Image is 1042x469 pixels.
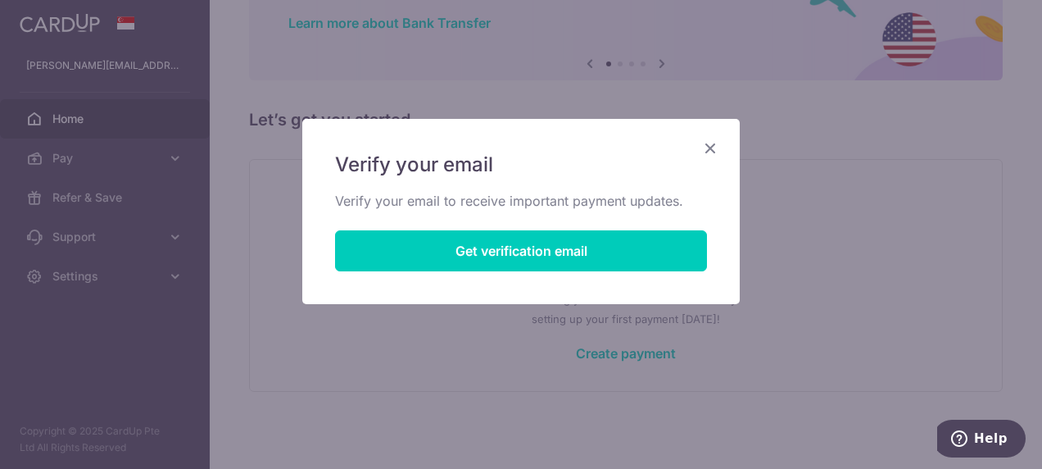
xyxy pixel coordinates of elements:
[335,152,493,178] span: Verify your email
[937,420,1026,461] iframe: Opens a widget where you can find more information
[335,191,707,211] p: Verify your email to receive important payment updates.
[335,230,707,271] button: Get verification email
[700,139,720,158] button: Close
